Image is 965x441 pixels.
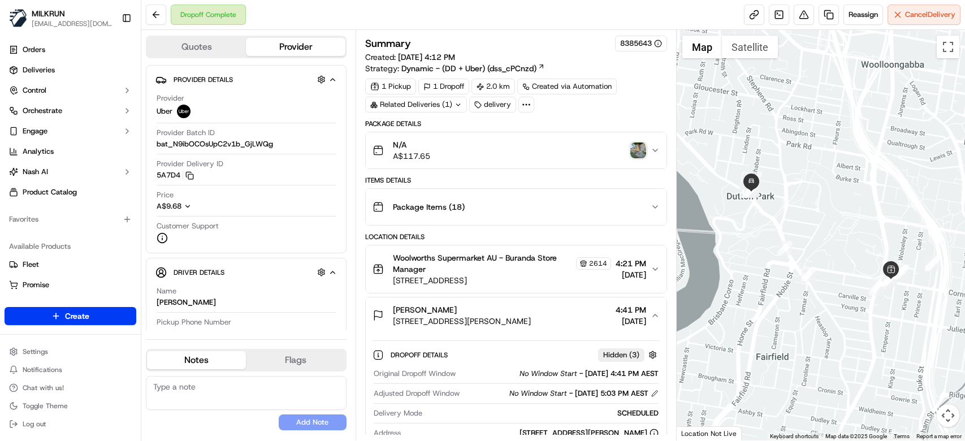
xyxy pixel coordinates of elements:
[177,105,191,118] img: uber-new-logo.jpeg
[937,404,959,427] button: Map camera controls
[843,5,883,25] button: Reassign
[32,8,65,19] button: MILKRUN
[246,351,345,369] button: Flags
[23,260,39,270] span: Fleet
[937,36,959,58] button: Toggle fullscreen view
[157,221,219,231] span: Customer Support
[916,433,962,439] a: Report a map error
[630,142,646,158] img: photo_proof_of_delivery image
[23,401,68,410] span: Toggle Theme
[616,315,646,327] span: [DATE]
[589,259,607,268] span: 2614
[155,70,337,89] button: Provider Details
[5,237,136,256] div: Available Products
[5,163,136,181] button: Nash AI
[401,63,536,74] span: Dynamic - (DD + Uber) (dss_cPCnzd)
[393,315,531,327] span: [STREET_ADDRESS][PERSON_NAME]
[398,52,455,62] span: [DATE] 4:12 PM
[365,79,416,94] div: 1 Pickup
[616,269,646,280] span: [DATE]
[5,362,136,378] button: Notifications
[894,433,910,439] a: Terms (opens in new tab)
[5,380,136,396] button: Chat with us!
[246,38,345,56] button: Provider
[23,167,48,177] span: Nash AI
[739,183,754,198] div: 17
[168,330,282,340] span: +61 480 020 263 ext. 91207647
[147,38,246,56] button: Quotes
[365,38,411,49] h3: Summary
[23,383,64,392] span: Chat with us!
[23,347,48,356] span: Settings
[401,63,545,74] a: Dynamic - (DD + Uber) (dss_cPCnzd)
[5,276,136,294] button: Promise
[393,139,430,150] span: N/A
[391,351,450,360] span: Dropoff Details
[682,36,722,58] button: Show street map
[677,426,742,440] div: Location Not Live
[849,10,878,20] span: Reassign
[374,369,456,379] span: Original Dropoff Window
[747,172,762,187] div: 18
[905,10,955,20] span: Cancel Delivery
[620,38,662,49] div: 8385643
[418,79,469,94] div: 1 Dropoff
[374,408,422,418] span: Delivery Mode
[9,9,27,27] img: MILKRUN
[366,245,667,293] button: Woolworths Supermarket AU - Buranda Store Manager2614[STREET_ADDRESS]4:21 PM[DATE]
[157,128,215,138] span: Provider Batch ID
[894,265,909,279] div: 12
[393,252,574,275] span: Woolworths Supermarket AU - Buranda Store Manager
[603,350,639,360] span: Hidden ( 3 )
[5,183,136,201] a: Product Catalog
[365,51,455,63] span: Created:
[32,19,112,28] button: [EMAIL_ADDRESS][DOMAIN_NAME]
[157,93,184,103] span: Provider
[5,5,117,32] button: MILKRUNMILKRUN[EMAIL_ADDRESS][DOMAIN_NAME]
[374,388,460,399] span: Adjusted Dropoff Window
[509,388,567,399] span: No Window Start
[174,268,224,277] span: Driver Details
[469,97,516,113] div: delivery
[825,433,887,439] span: Map data ©2025 Google
[366,189,667,225] button: Package Items (18)
[157,106,172,116] span: Uber
[5,102,136,120] button: Orchestrate
[777,241,792,256] div: 14
[5,344,136,360] button: Settings
[157,297,216,308] div: [PERSON_NAME]
[365,97,467,113] div: Related Deliveries (1)
[157,201,256,211] button: A$9.68
[365,232,667,241] div: Location Details
[888,5,960,25] button: CancelDelivery
[9,280,132,290] a: Promise
[366,132,667,168] button: N/AA$117.65photo_proof_of_delivery image
[365,119,667,128] div: Package Details
[5,398,136,414] button: Toggle Theme
[680,426,717,440] img: Google
[869,281,884,296] div: 3
[616,258,646,269] span: 4:21 PM
[9,260,132,270] a: Fleet
[157,190,174,200] span: Price
[157,317,231,327] span: Pickup Phone Number
[393,150,430,162] span: A$117.65
[365,176,667,185] div: Items Details
[925,255,940,270] div: 1
[23,280,49,290] span: Promise
[5,210,136,228] div: Favorites
[5,41,136,59] a: Orders
[155,263,337,282] button: Driver Details
[5,122,136,140] button: Engage
[871,277,886,292] div: 4
[174,75,233,84] span: Provider Details
[5,81,136,100] button: Control
[5,416,136,432] button: Log out
[722,36,778,58] button: Show satellite imagery
[5,256,136,274] button: Fleet
[157,159,223,169] span: Provider Delivery ID
[520,369,577,379] span: No Window Start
